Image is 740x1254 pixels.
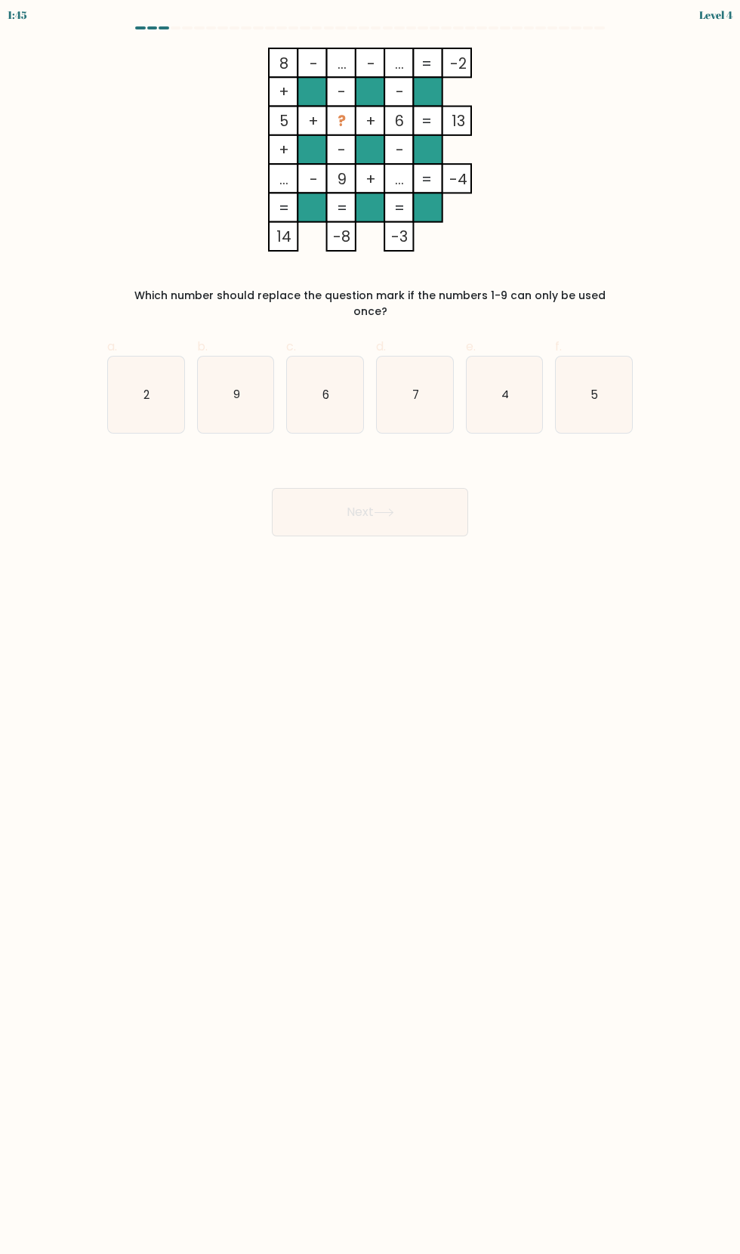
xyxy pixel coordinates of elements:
[421,54,432,74] tspan: =
[501,386,509,402] text: 4
[466,338,476,355] span: e.
[555,338,562,355] span: f.
[421,169,432,190] tspan: =
[197,338,208,355] span: b.
[450,54,467,74] tspan: -2
[452,111,465,131] tspan: 13
[395,169,404,190] tspan: ...
[308,111,319,131] tspan: +
[279,82,289,102] tspan: +
[699,7,732,23] div: Level 4
[338,140,346,160] tspan: -
[338,82,346,102] tspan: -
[338,54,347,74] tspan: ...
[449,169,467,190] tspan: -4
[322,386,329,402] text: 6
[279,140,289,160] tspan: +
[233,386,239,402] text: 9
[8,7,27,23] div: 1:45
[337,198,347,218] tspan: =
[310,169,318,190] tspan: -
[272,488,468,536] button: Next
[394,198,405,218] tspan: =
[276,227,291,247] tspan: 14
[396,140,404,160] tspan: -
[116,288,624,320] div: Which number should replace the question mark if the numbers 1-9 can only be used once?
[143,386,150,402] text: 2
[310,54,318,74] tspan: -
[591,386,599,402] text: 5
[338,111,346,131] tspan: ?
[391,227,408,247] tspan: -3
[365,169,376,190] tspan: +
[279,54,288,74] tspan: 8
[338,169,347,190] tspan: 9
[279,169,288,190] tspan: ...
[395,111,404,131] tspan: 6
[367,54,375,74] tspan: -
[376,338,386,355] span: d.
[395,54,404,74] tspan: ...
[279,198,289,218] tspan: =
[286,338,296,355] span: c.
[333,227,350,247] tspan: -8
[396,82,404,102] tspan: -
[107,338,117,355] span: a.
[421,111,432,131] tspan: =
[365,111,376,131] tspan: +
[279,111,288,131] tspan: 5
[412,386,419,402] text: 7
